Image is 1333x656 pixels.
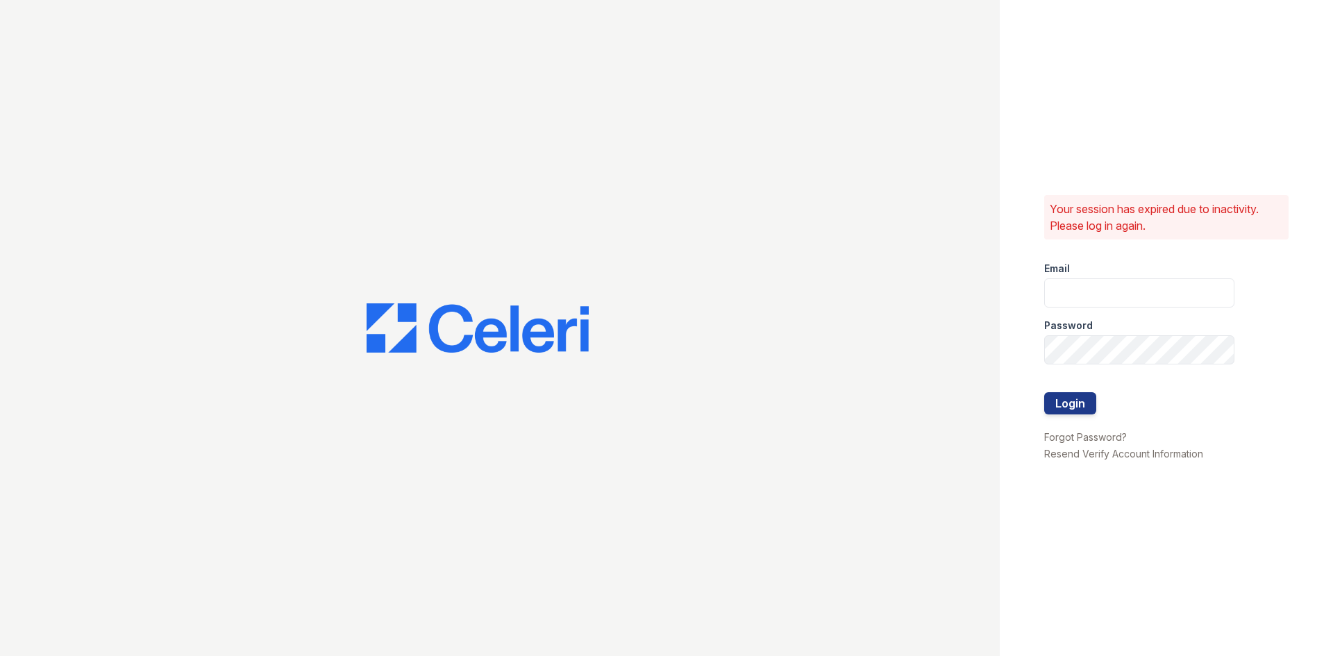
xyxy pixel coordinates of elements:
[1044,431,1127,443] a: Forgot Password?
[367,303,589,353] img: CE_Logo_Blue-a8612792a0a2168367f1c8372b55b34899dd931a85d93a1a3d3e32e68fde9ad4.png
[1044,448,1203,460] a: Resend Verify Account Information
[1044,262,1070,276] label: Email
[1044,319,1093,333] label: Password
[1050,201,1283,234] p: Your session has expired due to inactivity. Please log in again.
[1044,392,1096,414] button: Login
